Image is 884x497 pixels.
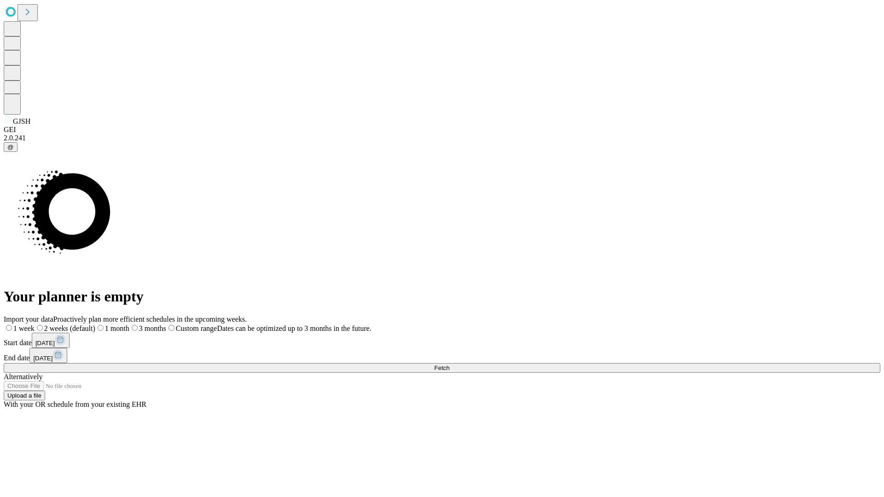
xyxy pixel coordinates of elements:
span: [DATE] [33,355,52,362]
span: 1 month [105,324,129,332]
span: 1 week [13,324,35,332]
button: [DATE] [32,333,70,348]
h1: Your planner is empty [4,288,880,305]
span: Alternatively [4,373,42,381]
button: Upload a file [4,391,45,400]
span: Fetch [434,364,449,371]
span: GJSH [13,117,30,125]
button: @ [4,142,17,152]
span: With your OR schedule from your existing EHR [4,400,146,408]
span: [DATE] [35,340,55,347]
input: 3 months [132,325,138,331]
div: Start date [4,333,880,348]
button: Fetch [4,363,880,373]
div: GEI [4,126,880,134]
span: 3 months [139,324,166,332]
span: Dates can be optimized up to 3 months in the future. [217,324,371,332]
span: Import your data [4,315,53,323]
span: 2 weeks (default) [44,324,95,332]
input: 1 month [98,325,104,331]
button: [DATE] [29,348,67,363]
span: Custom range [176,324,217,332]
input: Custom rangeDates can be optimized up to 3 months in the future. [169,325,174,331]
input: 2 weeks (default) [37,325,43,331]
span: Proactively plan more efficient schedules in the upcoming weeks. [53,315,247,323]
div: End date [4,348,880,363]
span: @ [7,144,14,150]
div: 2.0.241 [4,134,880,142]
input: 1 week [6,325,12,331]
